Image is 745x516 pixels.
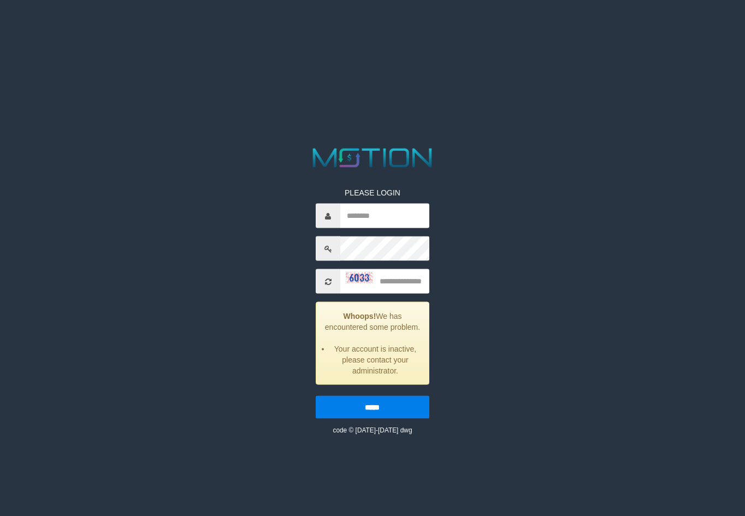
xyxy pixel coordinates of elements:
[346,272,373,283] img: captcha
[330,343,420,376] li: Your account is inactive, please contact your administrator.
[316,187,429,198] p: PLEASE LOGIN
[333,426,412,434] small: code © [DATE]-[DATE] dwg
[316,302,429,385] div: We has encountered some problem.
[343,312,376,321] strong: Whoops!
[308,145,438,171] img: MOTION_logo.png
